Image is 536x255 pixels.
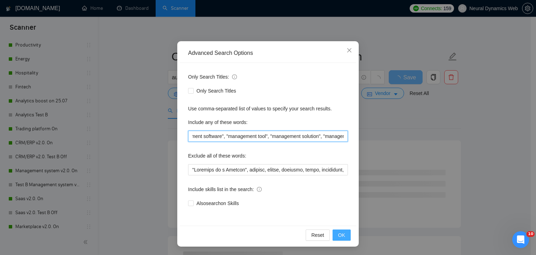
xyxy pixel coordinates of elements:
label: Exclude all of these words: [188,150,246,161]
span: Reset [311,231,324,239]
span: OK [338,231,345,239]
span: 10 [527,231,535,237]
button: Close [340,41,359,60]
label: Include any of these words: [188,117,247,128]
span: info-circle [257,187,262,192]
span: close [347,48,352,53]
button: OK [333,229,351,241]
span: Only Search Titles: [188,73,237,81]
span: Only Search Titles [194,87,239,95]
div: Use comma-separated list of values to specify your search results. [188,105,348,112]
iframe: Intercom live chat [512,231,529,248]
span: Include skills list in the search: [188,185,262,193]
div: Advanced Search Options [188,49,348,57]
span: Also search on Skills [194,199,241,207]
button: Reset [306,229,330,241]
span: info-circle [232,74,237,79]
